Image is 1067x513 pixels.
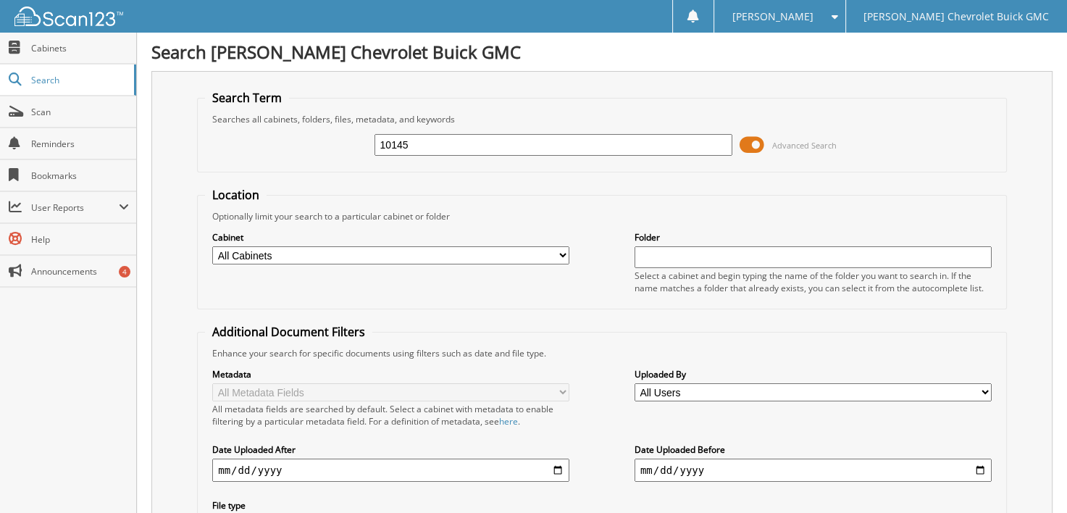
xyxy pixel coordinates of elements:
[732,12,813,21] span: [PERSON_NAME]
[499,415,518,427] a: here
[212,368,569,380] label: Metadata
[772,140,837,151] span: Advanced Search
[14,7,123,26] img: scan123-logo-white.svg
[31,74,127,86] span: Search
[635,270,992,294] div: Select a cabinet and begin typing the name of the folder you want to search in. If the name match...
[151,40,1053,64] h1: Search [PERSON_NAME] Chevrolet Buick GMC
[212,459,569,482] input: start
[212,403,569,427] div: All metadata fields are searched by default. Select a cabinet with metadata to enable filtering b...
[635,368,992,380] label: Uploaded By
[31,265,129,278] span: Announcements
[119,266,130,278] div: 4
[205,210,999,222] div: Optionally limit your search to a particular cabinet or folder
[212,443,569,456] label: Date Uploaded After
[205,324,372,340] legend: Additional Document Filters
[31,106,129,118] span: Scan
[31,233,129,246] span: Help
[212,499,569,512] label: File type
[31,138,129,150] span: Reminders
[635,443,992,456] label: Date Uploaded Before
[995,443,1067,513] iframe: Chat Widget
[635,459,992,482] input: end
[635,231,992,243] label: Folder
[205,347,999,359] div: Enhance your search for specific documents using filters such as date and file type.
[205,113,999,125] div: Searches all cabinets, folders, files, metadata, and keywords
[31,201,119,214] span: User Reports
[863,12,1049,21] span: [PERSON_NAME] Chevrolet Buick GMC
[205,90,289,106] legend: Search Term
[212,231,569,243] label: Cabinet
[31,170,129,182] span: Bookmarks
[205,187,267,203] legend: Location
[31,42,129,54] span: Cabinets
